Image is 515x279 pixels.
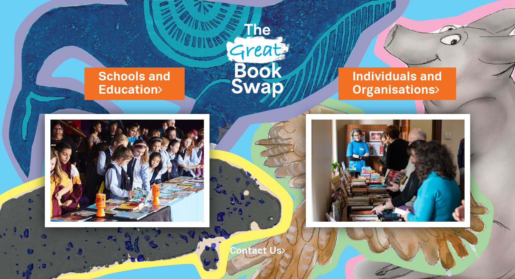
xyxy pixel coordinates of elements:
[45,114,210,227] img: Schools and Education
[220,8,295,108] img: Great Bookswap logo
[230,247,285,256] a: Contact Us
[352,69,442,99] a: Individuals andOrganisations
[98,69,171,99] a: Schools andEducation
[306,114,471,227] img: Individuals and Organisations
